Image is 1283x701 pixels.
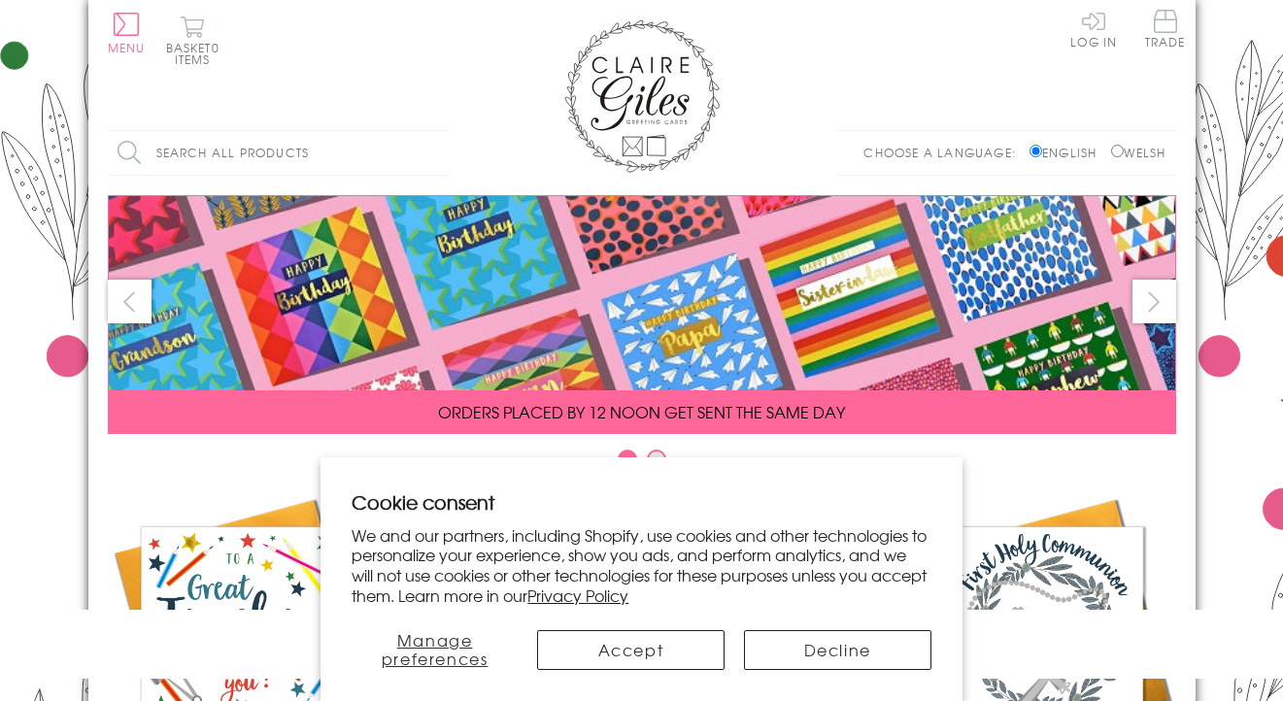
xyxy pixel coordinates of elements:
button: Basket0 items [166,16,219,65]
button: Accept [537,630,725,670]
button: Menu [108,13,146,53]
a: Privacy Policy [527,584,628,607]
button: Decline [744,630,931,670]
label: Welsh [1111,144,1166,161]
span: Trade [1145,10,1186,48]
button: prev [108,280,152,323]
input: English [1030,145,1042,157]
div: Carousel Pagination [108,449,1176,479]
a: Log In [1070,10,1117,48]
span: ORDERS PLACED BY 12 NOON GET SENT THE SAME DAY [438,400,845,423]
img: Claire Giles Greetings Cards [564,19,720,173]
button: Carousel Page 1 (Current Slide) [618,450,637,469]
button: next [1132,280,1176,323]
input: Welsh [1111,145,1124,157]
input: Search [428,131,448,175]
button: Manage preferences [352,630,518,670]
span: Menu [108,39,146,56]
span: 0 items [175,39,219,68]
input: Search all products [108,131,448,175]
p: We and our partners, including Shopify, use cookies and other technologies to personalize your ex... [352,525,931,606]
label: English [1030,144,1106,161]
h2: Cookie consent [352,488,931,516]
a: Trade [1145,10,1186,51]
p: Choose a language: [863,144,1026,161]
button: Carousel Page 2 [647,450,666,469]
span: Manage preferences [382,628,489,670]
